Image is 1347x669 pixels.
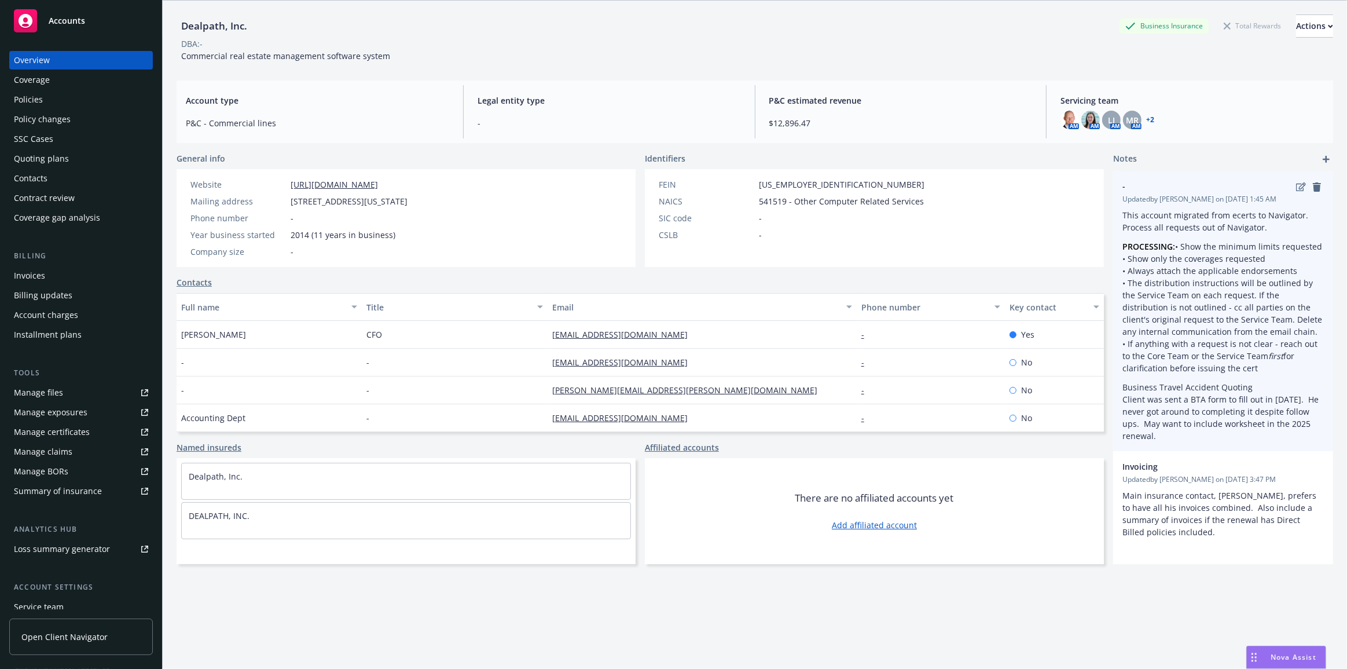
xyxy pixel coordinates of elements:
button: Phone number [857,293,1005,321]
span: General info [177,152,225,164]
div: Manage files [14,383,63,402]
span: [STREET_ADDRESS][US_STATE] [291,195,408,207]
div: Quoting plans [14,149,69,168]
a: +2 [1146,116,1154,123]
span: Accounting Dept [181,412,245,424]
div: SSC Cases [14,130,53,148]
a: Dealpath, Inc. [189,471,243,482]
em: first [1268,350,1283,361]
span: - [291,246,293,258]
a: Affiliated accounts [645,441,719,454]
span: - [181,384,184,396]
span: Nova Assist [1271,652,1316,662]
a: - [861,385,873,396]
span: [US_EMPLOYER_IDENTIFICATION_NUMBER] [759,178,924,191]
div: Manage certificates [14,423,90,441]
span: There are no affiliated accounts yet [795,491,954,505]
div: Manage BORs [14,462,68,481]
span: Main insurance contact, [PERSON_NAME], prefers to have all his invoices combined. Also include a ... [1122,490,1319,538]
div: Billing [9,250,153,262]
a: Policies [9,90,153,109]
a: Service team [9,598,153,616]
button: Full name [177,293,362,321]
span: - [181,356,184,368]
div: Manage claims [14,443,72,461]
a: Contacts [177,276,212,288]
div: Total Rewards [1218,19,1287,33]
button: Actions [1296,14,1333,38]
span: P&C - Commercial lines [186,117,449,129]
a: Manage exposures [9,403,153,422]
span: Commercial real estate management software system [181,50,390,61]
a: Manage certificates [9,423,153,441]
div: Billing updates [14,286,72,305]
div: Mailing address [190,195,286,207]
span: LI [1108,114,1115,126]
a: edit [1294,180,1308,194]
span: Notes [1113,152,1137,166]
div: Title [366,301,530,313]
span: - [478,117,741,129]
span: Legal entity type [478,94,741,107]
button: Email [548,293,857,321]
a: Invoices [9,266,153,285]
span: No [1021,384,1032,396]
div: Installment plans [14,326,82,344]
img: photo [1060,111,1079,129]
a: SSC Cases [9,130,153,148]
span: Open Client Navigator [21,631,108,643]
a: Overview [9,51,153,70]
div: Contacts [14,169,47,188]
a: Summary of insurance [9,482,153,500]
span: [PERSON_NAME] [181,328,246,341]
div: Dealpath, Inc. [177,19,252,34]
a: - [861,412,873,423]
div: Website [190,178,286,191]
span: 2014 (11 years in business) [291,229,395,241]
a: - [861,329,873,340]
a: Loss summary generator [9,540,153,558]
div: SIC code [659,212,754,224]
div: Actions [1296,15,1333,37]
div: Phone number [861,301,988,313]
span: P&C estimated revenue [769,94,1033,107]
div: NAICS [659,195,754,207]
button: Title [362,293,547,321]
a: Contacts [9,169,153,188]
span: Account type [186,94,449,107]
div: Loss summary generator [14,540,110,558]
a: Manage files [9,383,153,402]
span: - [291,212,293,224]
div: Company size [190,246,286,258]
span: - [366,384,369,396]
a: add [1319,152,1333,166]
div: -editremoveUpdatedby [PERSON_NAME] on [DATE] 1:45 AMThis account migrated from ecerts to Navigato... [1113,171,1333,451]
div: Coverage [14,71,50,89]
div: Policy changes [14,110,71,129]
span: No [1021,412,1032,424]
span: - [759,212,762,224]
strong: PROCESSING: [1122,241,1175,252]
a: [EMAIL_ADDRESS][DOMAIN_NAME] [552,412,697,423]
p: • Show the minimum limits requested • Show only the coverages requested • Always attach the appli... [1122,240,1324,374]
div: FEIN [659,178,754,191]
a: Add affiliated account [832,519,917,531]
span: Servicing team [1060,94,1324,107]
span: 541519 - Other Computer Related Services [759,195,924,207]
div: Summary of insurance [14,482,102,500]
div: Email [552,301,839,313]
div: Service team [14,598,64,616]
a: DEALPATH, INC. [189,510,249,521]
div: Account settings [9,582,153,593]
span: Invoicing [1122,460,1294,473]
a: [EMAIL_ADDRESS][DOMAIN_NAME] [552,329,697,340]
a: Named insureds [177,441,241,454]
a: Installment plans [9,326,153,344]
div: InvoicingUpdatedby [PERSON_NAME] on [DATE] 3:47 PMMain insurance contact, [PERSON_NAME], prefers ... [1113,451,1333,547]
span: $12,896.47 [769,117,1033,129]
span: - [366,356,369,368]
span: No [1021,356,1032,368]
div: Key contact [1010,301,1087,313]
a: Billing updates [9,286,153,305]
